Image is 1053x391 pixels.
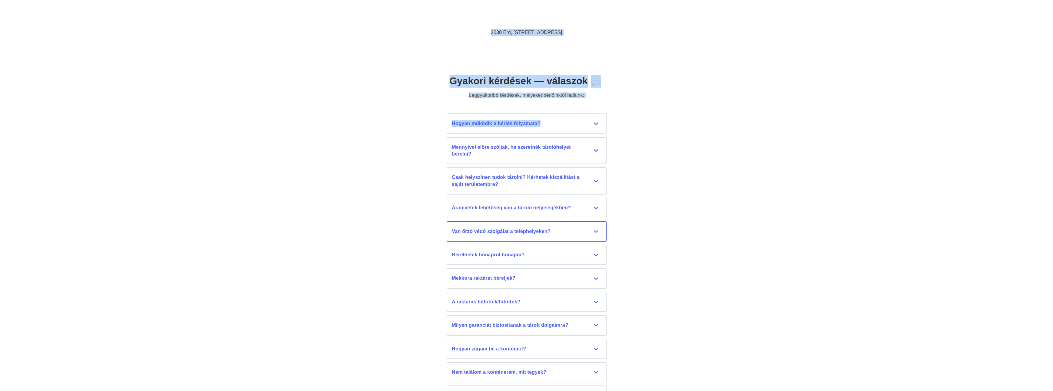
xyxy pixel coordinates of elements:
[452,228,601,235] div: Van őrző védő szolgálat a telephelyeken?
[452,144,601,158] div: Mennyivel előre szóljak, ha szeretnék tárolóhelyet bérelni?
[365,29,688,36] p: 2030 Érd, [STREET_ADDRESS]
[447,221,607,242] button: Van őrző védő szolgálat a telephelyeken?
[447,245,607,265] button: Bérelhetek hónapról hónapra?
[447,113,607,134] button: Hogyan működik a bérlés folyamata?
[447,75,607,88] h1: Gyakori kérdések — válaszok
[452,120,601,127] div: Hogyan működik a bérlés folyamata?
[447,315,607,335] button: Milyen garanciát biztosítanak a tárolt dolgaimra?
[452,204,601,211] div: Áramvételi lehetőség van a tároló helyiségekben?
[591,77,600,86] img: Emoji
[447,362,607,382] button: Nem találom a konténerem, mit tegyek?
[452,322,601,329] div: Milyen garanciát biztosítanak a tárolt dolgaimra?
[452,298,601,305] div: A raktárak hűtöttek/fűtöttek?
[452,369,601,376] div: Nem találom a konténerem, mit tegyek?
[463,93,591,98] div: Leggyakoribb kérdések, melyeket bérlőinktől hallunk:
[452,174,601,188] div: Csak helyszínen tudok tárolni? Kérhetek kiszállítást a saját területembre?
[447,198,607,218] button: Áramvételi lehetőség van a tároló helyiségekben?
[447,339,607,359] button: Hogyan zárjam be a konténert?
[447,292,607,312] button: A raktárak hűtöttek/fűtöttek?
[452,275,601,282] div: Mekkora raktárat béreljek?
[452,346,601,352] div: Hogyan zárjam be a konténert?
[452,251,601,258] div: Bérelhetek hónapról hónapra?
[447,268,607,288] button: Mekkora raktárat béreljek?
[447,137,607,164] button: Mennyivel előre szóljak, ha szeretnék tárolóhelyet bérelni?
[447,167,607,195] button: Csak helyszínen tudok tárolni? Kérhetek kiszállítást a saját területembre?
